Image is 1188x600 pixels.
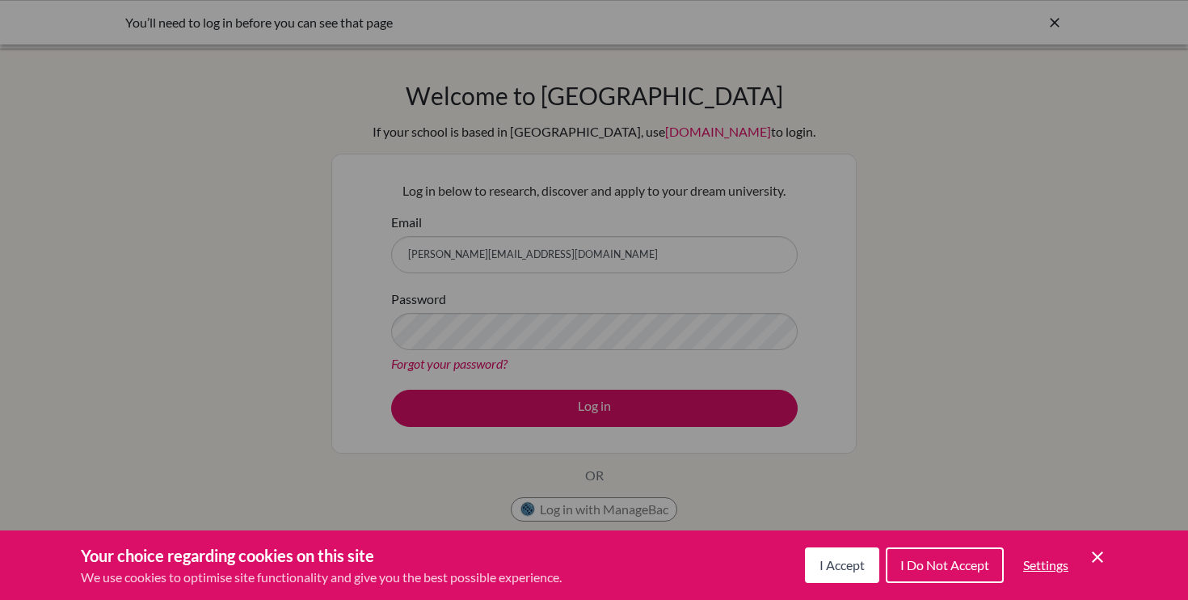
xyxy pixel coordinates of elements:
button: I Do Not Accept [886,547,1004,583]
span: I Accept [819,557,865,573]
button: Settings [1010,549,1081,581]
p: We use cookies to optimise site functionality and give you the best possible experience. [81,568,562,587]
button: I Accept [805,547,879,583]
button: Save and close [1088,547,1107,567]
span: Settings [1023,557,1068,573]
h3: Your choice regarding cookies on this site [81,543,562,568]
span: I Do Not Accept [900,557,989,573]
